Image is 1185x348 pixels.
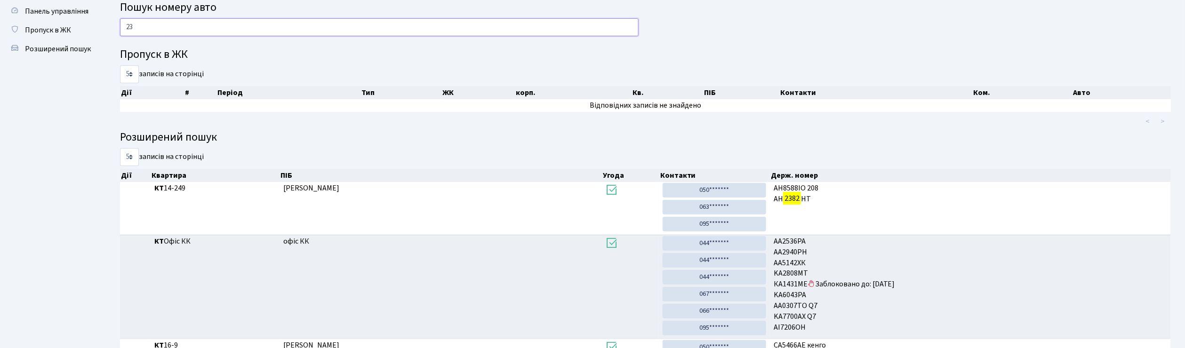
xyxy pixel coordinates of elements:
[774,236,1167,330] span: АА2536РА АА2940РН АА5142ХК KA2808MT КА1431МЕ Заблоковано до: [DATE] KA6043PA AA0307TO Q7 KA7700AX...
[703,86,779,99] th: ПІБ
[120,169,151,182] th: Дії
[120,86,184,99] th: Дії
[5,2,99,21] a: Панель управління
[216,86,360,99] th: Період
[632,86,703,99] th: Кв.
[120,131,1171,144] h4: Розширений пошук
[283,236,309,246] span: офіс КК
[154,236,276,247] span: Офіс КК
[154,183,164,193] b: КТ
[151,169,280,182] th: Квартира
[120,48,1171,62] h4: Пропуск в ЖК
[783,192,801,205] mark: 2382
[280,169,602,182] th: ПІБ
[973,86,1073,99] th: Ком.
[360,86,441,99] th: Тип
[5,40,99,58] a: Розширений пошук
[120,99,1171,112] td: Відповідних записів не знайдено
[5,21,99,40] a: Пропуск в ЖК
[25,6,88,16] span: Панель управління
[25,25,71,35] span: Пропуск в ЖК
[659,169,770,182] th: Контакти
[774,183,1167,205] span: АН8588ІО 208 АН НТ
[283,183,339,193] span: [PERSON_NAME]
[184,86,217,99] th: #
[1072,86,1171,99] th: Авто
[154,236,164,246] b: КТ
[25,44,91,54] span: Розширений пошук
[120,65,139,83] select: записів на сторінці
[515,86,632,99] th: корп.
[154,183,276,194] span: 14-249
[120,148,139,166] select: записів на сторінці
[120,65,204,83] label: записів на сторінці
[441,86,515,99] th: ЖК
[770,169,1171,182] th: Держ. номер
[120,148,204,166] label: записів на сторінці
[120,18,639,36] input: Пошук
[780,86,973,99] th: Контакти
[602,169,659,182] th: Угода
